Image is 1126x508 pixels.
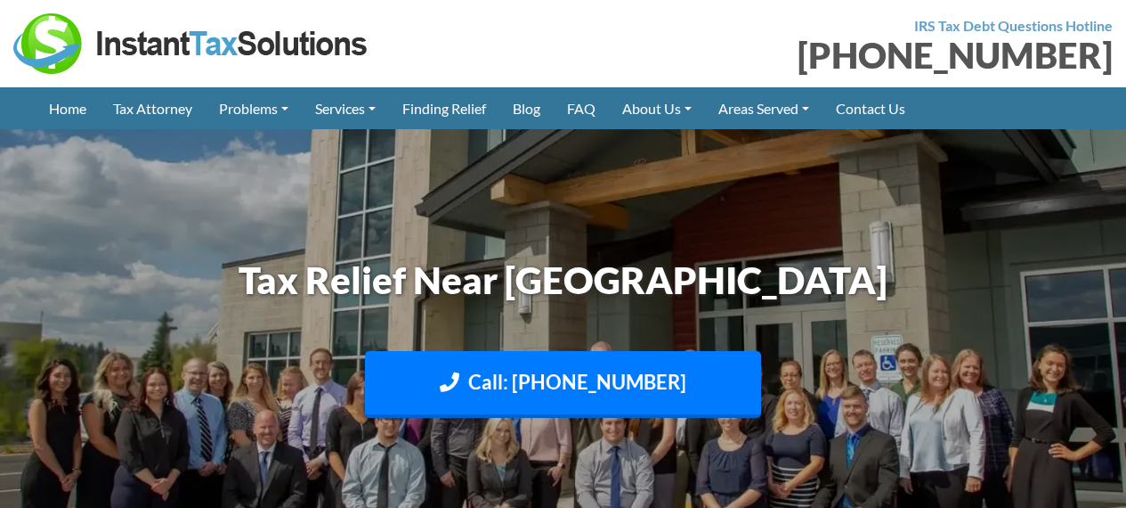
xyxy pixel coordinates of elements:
[609,87,705,129] a: About Us
[822,87,919,129] a: Contact Us
[206,87,302,129] a: Problems
[499,87,554,129] a: Blog
[705,87,822,129] a: Areas Served
[365,351,761,418] a: Call: [PHONE_NUMBER]
[36,87,100,129] a: Home
[100,87,206,129] a: Tax Attorney
[69,254,1057,307] h1: Tax Relief Near [GEOGRAPHIC_DATA]
[13,33,369,50] a: Instant Tax Solutions Logo
[577,37,1114,73] div: [PHONE_NUMBER]
[389,87,499,129] a: Finding Relief
[302,87,389,129] a: Services
[554,87,609,129] a: FAQ
[914,17,1113,34] strong: IRS Tax Debt Questions Hotline
[13,13,369,74] img: Instant Tax Solutions Logo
